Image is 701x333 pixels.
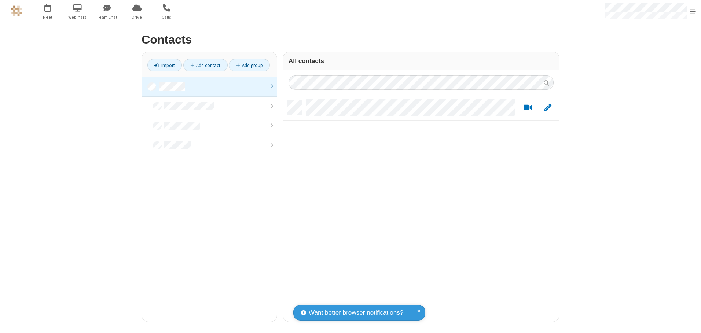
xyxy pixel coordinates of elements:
span: Webinars [64,14,91,21]
span: Drive [123,14,151,21]
h3: All contacts [289,58,554,64]
div: grid [283,95,559,322]
span: Calls [153,14,180,21]
a: Import [147,59,182,71]
span: Team Chat [93,14,121,21]
h2: Contacts [142,33,559,46]
span: Want better browser notifications? [309,308,403,318]
button: Edit [540,103,555,112]
a: Add group [229,59,270,71]
img: QA Selenium DO NOT DELETE OR CHANGE [11,5,22,16]
a: Add contact [183,59,228,71]
button: Start a video meeting [521,103,535,112]
span: Meet [34,14,62,21]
